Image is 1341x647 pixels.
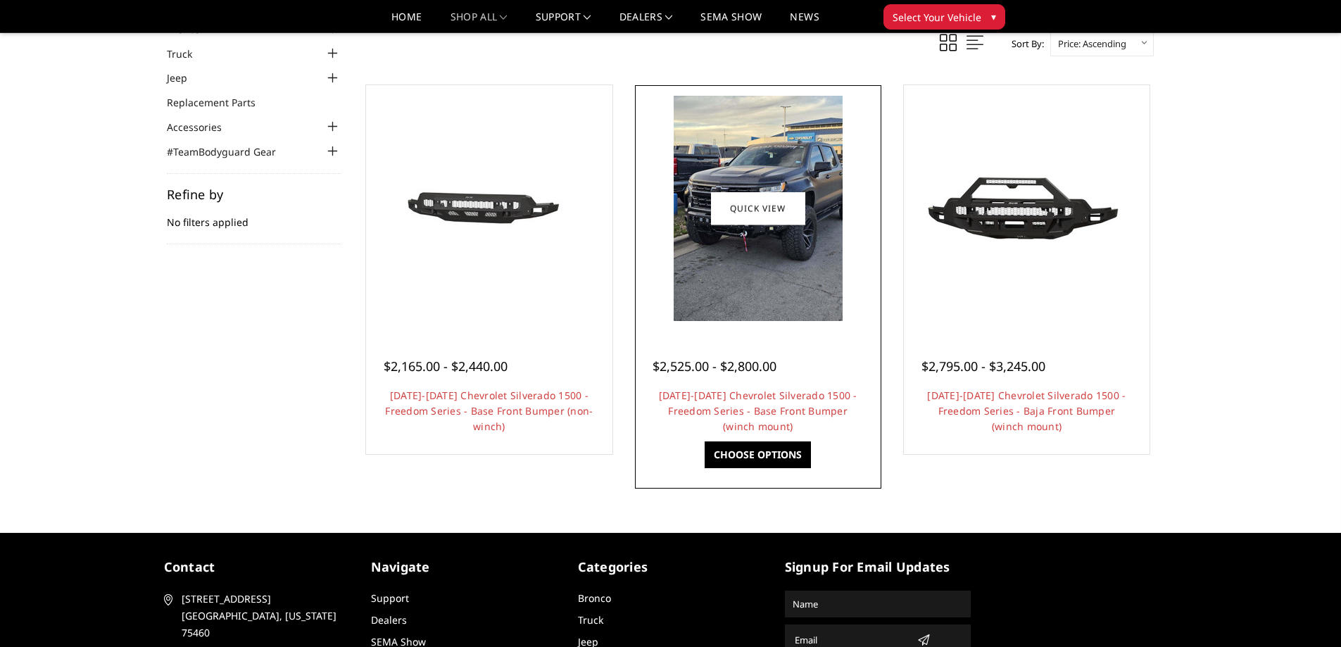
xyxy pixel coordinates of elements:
h5: Navigate [371,558,557,577]
a: 2022-2025 Chevrolet Silverado 1500 - Freedom Series - Baja Front Bumper (winch mount) [907,89,1147,328]
h5: signup for email updates [785,558,971,577]
img: 2022-2025 Chevrolet Silverado 1500 - Freedom Series - Baja Front Bumper (winch mount) [914,145,1139,271]
h5: Categories [578,558,764,577]
a: 2022-2025 Chevrolet Silverado 1500 - Freedom Series - Base Front Bumper (non-winch) 2022-2025 Che... [370,89,609,328]
a: [DATE]-[DATE] Chevrolet Silverado 1500 - Freedom Series - Baja Front Bumper (winch mount) [927,389,1126,433]
a: Quick view [711,191,805,225]
div: No filters applied [167,188,341,244]
span: ▾ [991,9,996,24]
a: 2022-2025 Chevrolet Silverado 1500 - Freedom Series - Base Front Bumper (winch mount) 2022-2025 C... [638,89,878,328]
a: [DATE]-[DATE] Chevrolet Silverado 1500 - Freedom Series - Base Front Bumper (non-winch) [385,389,593,433]
a: #TeamBodyguard Gear [167,144,294,159]
a: Dealers [371,613,407,627]
a: Jeep [167,70,205,85]
a: Accessories [167,120,239,134]
img: 2022-2025 Chevrolet Silverado 1500 - Freedom Series - Base Front Bumper (winch mount) [674,96,843,321]
span: [STREET_ADDRESS] [GEOGRAPHIC_DATA], [US_STATE] 75460 [182,591,345,641]
a: Support [371,591,409,605]
button: Select Your Vehicle [883,4,1005,30]
h5: Refine by [167,188,341,201]
span: $2,795.00 - $3,245.00 [921,358,1045,375]
span: Select Your Vehicle [893,10,981,25]
span: $2,525.00 - $2,800.00 [653,358,776,375]
a: Choose Options [705,441,811,468]
a: shop all [451,12,508,32]
label: Sort By: [1004,33,1044,54]
a: Replacement Parts [167,95,273,110]
iframe: Chat Widget [1271,579,1341,647]
a: [DATE]-[DATE] Chevrolet Silverado 1500 - Freedom Series - Base Front Bumper (winch mount) [659,389,857,433]
input: Name [787,593,969,615]
a: Home [391,12,422,32]
h5: contact [164,558,350,577]
a: Truck [167,46,210,61]
a: Dealers [619,12,673,32]
span: $2,165.00 - $2,440.00 [384,358,508,375]
a: News [790,12,819,32]
a: Truck [578,613,603,627]
a: SEMA Show [700,12,762,32]
a: Bronco [578,591,611,605]
a: Support [536,12,591,32]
